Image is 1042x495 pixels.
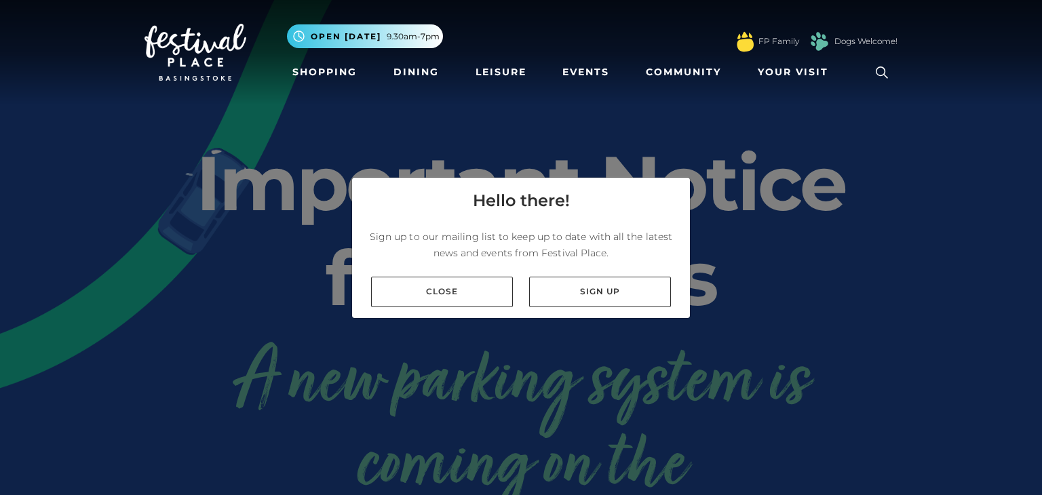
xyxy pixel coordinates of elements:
a: Shopping [287,60,362,85]
a: Your Visit [752,60,841,85]
a: Close [371,277,513,307]
span: 9.30am-7pm [387,31,440,43]
span: Your Visit [758,65,828,79]
a: Leisure [470,60,532,85]
a: Dining [388,60,444,85]
a: Dogs Welcome! [834,35,898,47]
h4: Hello there! [473,189,570,213]
img: Festival Place Logo [144,24,246,81]
a: FP Family [758,35,799,47]
a: Sign up [529,277,671,307]
a: Events [557,60,615,85]
button: Open [DATE] 9.30am-7pm [287,24,443,48]
p: Sign up to our mailing list to keep up to date with all the latest news and events from Festival ... [363,229,679,261]
a: Community [640,60,727,85]
span: Open [DATE] [311,31,381,43]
